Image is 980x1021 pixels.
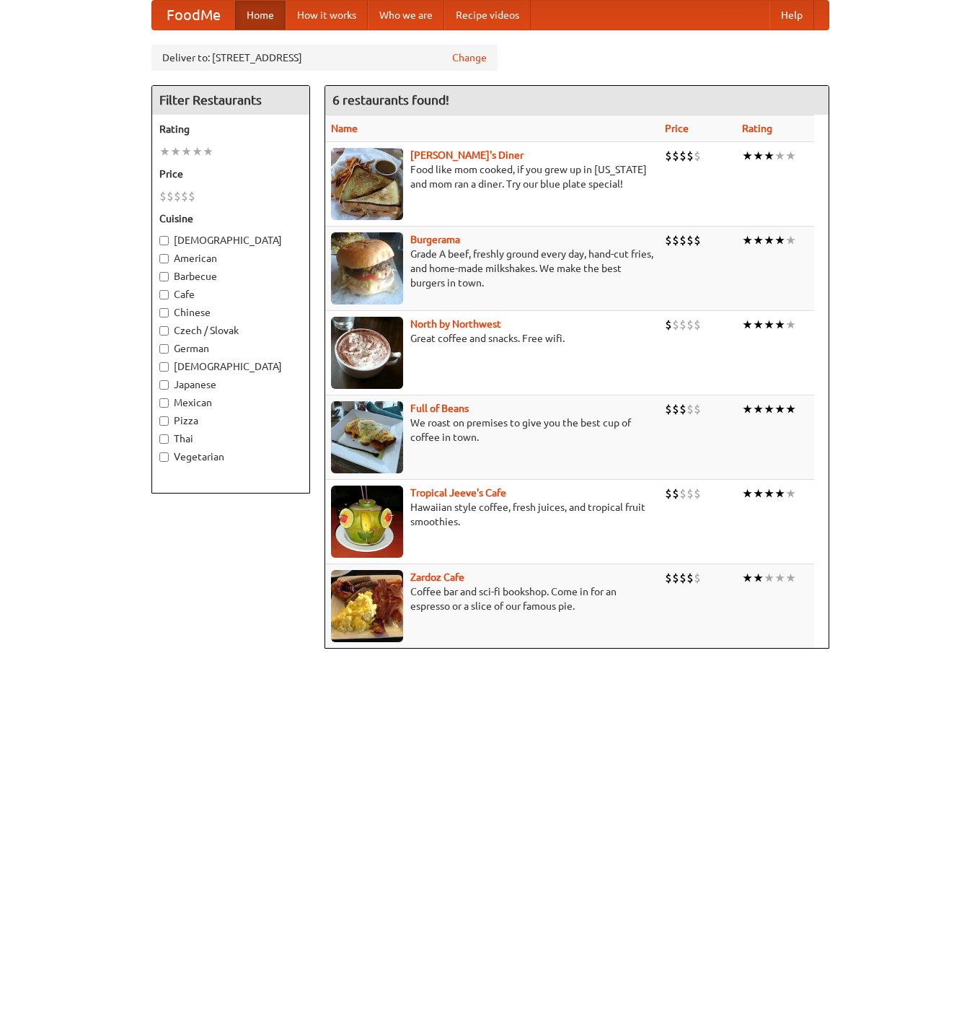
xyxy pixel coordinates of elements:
[331,317,403,389] img: north.jpg
[331,500,653,529] p: Hawaiian style coffee, fresh juices, and tropical fruit smoothies.
[192,144,203,159] li: ★
[679,148,687,164] li: $
[331,570,403,642] img: zardoz.jpg
[679,317,687,333] li: $
[742,148,753,164] li: ★
[368,1,444,30] a: Who we are
[410,318,501,330] a: North by Northwest
[152,86,309,115] h4: Filter Restaurants
[672,232,679,248] li: $
[694,570,701,586] li: $
[410,487,506,499] a: Tropical Jeeve's Cafe
[331,584,653,613] p: Coffee bar and sci-fi bookshop. Come in for an espresso or a slice of our famous pie.
[785,148,796,164] li: ★
[410,149,524,161] b: [PERSON_NAME]'s Diner
[170,144,181,159] li: ★
[753,317,764,333] li: ★
[665,570,672,586] li: $
[687,317,694,333] li: $
[159,272,169,281] input: Barbecue
[687,232,694,248] li: $
[159,434,169,444] input: Thai
[679,401,687,417] li: $
[687,401,694,417] li: $
[203,144,213,159] li: ★
[174,188,181,204] li: $
[159,251,302,266] label: American
[159,287,302,302] label: Cafe
[694,232,701,248] li: $
[331,331,653,346] p: Great coffee and snacks. Free wifi.
[159,290,169,299] input: Cafe
[331,401,403,473] img: beans.jpg
[774,486,785,501] li: ★
[694,486,701,501] li: $
[159,305,302,320] label: Chinese
[159,188,167,204] li: $
[742,486,753,501] li: ★
[159,167,302,181] h5: Price
[764,148,774,164] li: ★
[679,232,687,248] li: $
[764,317,774,333] li: ★
[774,148,785,164] li: ★
[410,234,460,245] a: Burgerama
[774,232,785,248] li: ★
[167,188,174,204] li: $
[452,51,487,65] a: Change
[410,403,469,414] a: Full of Beans
[665,232,672,248] li: $
[672,148,679,164] li: $
[331,123,358,134] a: Name
[410,571,464,583] a: Zardoz Cafe
[159,144,170,159] li: ★
[159,362,169,372] input: [DEMOGRAPHIC_DATA]
[159,395,302,410] label: Mexican
[188,188,195,204] li: $
[159,413,302,428] label: Pizza
[764,486,774,501] li: ★
[687,486,694,501] li: $
[159,326,169,336] input: Czech / Slovak
[159,431,302,446] label: Thai
[785,570,796,586] li: ★
[687,570,694,586] li: $
[694,148,701,164] li: $
[159,452,169,462] input: Vegetarian
[665,317,672,333] li: $
[331,148,403,220] img: sallys.jpg
[774,401,785,417] li: ★
[159,341,302,356] label: German
[679,570,687,586] li: $
[152,1,235,30] a: FoodMe
[159,233,302,247] label: [DEMOGRAPHIC_DATA]
[159,254,169,263] input: American
[665,486,672,501] li: $
[764,570,774,586] li: ★
[672,401,679,417] li: $
[753,486,764,501] li: ★
[785,486,796,501] li: ★
[742,401,753,417] li: ★
[159,359,302,374] label: [DEMOGRAPHIC_DATA]
[665,123,689,134] a: Price
[159,236,169,245] input: [DEMOGRAPHIC_DATA]
[159,344,169,354] input: German
[331,416,653,444] p: We roast on premises to give you the best cup of coffee in town.
[159,450,302,464] label: Vegetarian
[159,211,302,226] h5: Cuisine
[694,401,701,417] li: $
[753,401,764,417] li: ★
[332,93,449,107] ng-pluralize: 6 restaurants found!
[753,570,764,586] li: ★
[742,232,753,248] li: ★
[785,232,796,248] li: ★
[687,148,694,164] li: $
[769,1,814,30] a: Help
[764,232,774,248] li: ★
[753,232,764,248] li: ★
